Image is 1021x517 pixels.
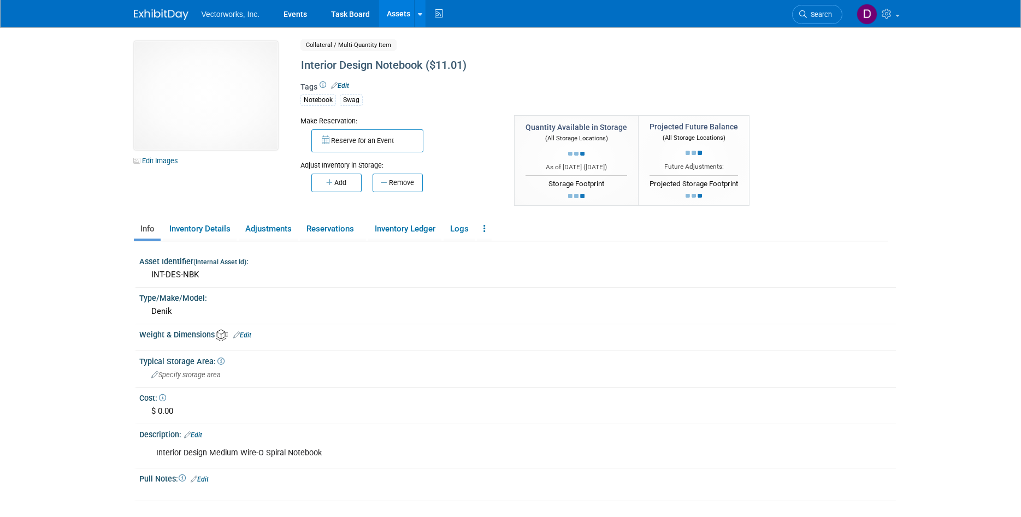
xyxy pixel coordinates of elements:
[300,39,397,51] span: Collateral / Multi-Quantity Item
[147,266,888,283] div: INT-DES-NBK
[792,5,842,24] a: Search
[239,219,298,239] a: Adjustments
[297,56,798,75] div: Interior Design Notebook ($11.01)
[184,431,202,439] a: Edit
[686,194,702,198] img: loading...
[373,174,423,192] button: Remove
[193,258,246,266] small: (Internal Asset Id)
[526,133,627,143] div: (All Storage Locations)
[526,175,627,189] div: Storage Footprint
[586,163,605,171] span: [DATE]
[147,403,888,420] div: $ 0.00
[300,219,366,239] a: Reservations
[139,253,896,267] div: Asset Identifier :
[139,471,896,485] div: Pull Notes:
[300,94,336,106] div: Notebook
[300,81,798,113] div: Tags
[139,290,896,304] div: Type/Make/Model:
[300,152,498,170] div: Adjust Inventory in Storage:
[650,121,738,132] div: Projected Future Balance
[526,163,627,172] div: As of [DATE] ( )
[139,390,896,403] div: Cost:
[857,4,877,25] img: Don Hall
[139,357,225,366] span: Typical Storage Area:
[311,129,423,152] button: Reserve for an Event
[134,219,161,239] a: Info
[568,194,585,198] img: loading...
[807,10,832,19] span: Search
[233,331,251,339] a: Edit
[163,219,237,239] a: Inventory Details
[650,175,738,189] div: Projected Storage Footprint
[134,41,278,150] img: View Images
[300,115,498,126] div: Make Reservation:
[134,9,188,20] img: ExhibitDay
[650,132,738,142] div: (All Storage Locations)
[444,219,475,239] a: Logs
[151,371,221,379] span: Specify storage area
[139,326,896,341] div: Weight & Dimensions
[311,174,362,192] button: Add
[340,94,363,106] div: Swag
[134,154,182,168] a: Edit Images
[216,329,228,341] img: Asset Weight and Dimensions
[147,303,888,320] div: Denik
[331,82,349,90] a: Edit
[191,476,209,483] a: Edit
[526,122,627,133] div: Quantity Available in Storage
[368,219,441,239] a: Inventory Ledger
[650,162,738,171] div: Future Adjustments:
[202,10,260,19] span: Vectorworks, Inc.
[686,151,702,155] img: loading...
[149,442,753,464] div: Interior Design Medium Wire-O Spiral Notebook
[568,152,585,156] img: loading...
[139,426,896,441] div: Description:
